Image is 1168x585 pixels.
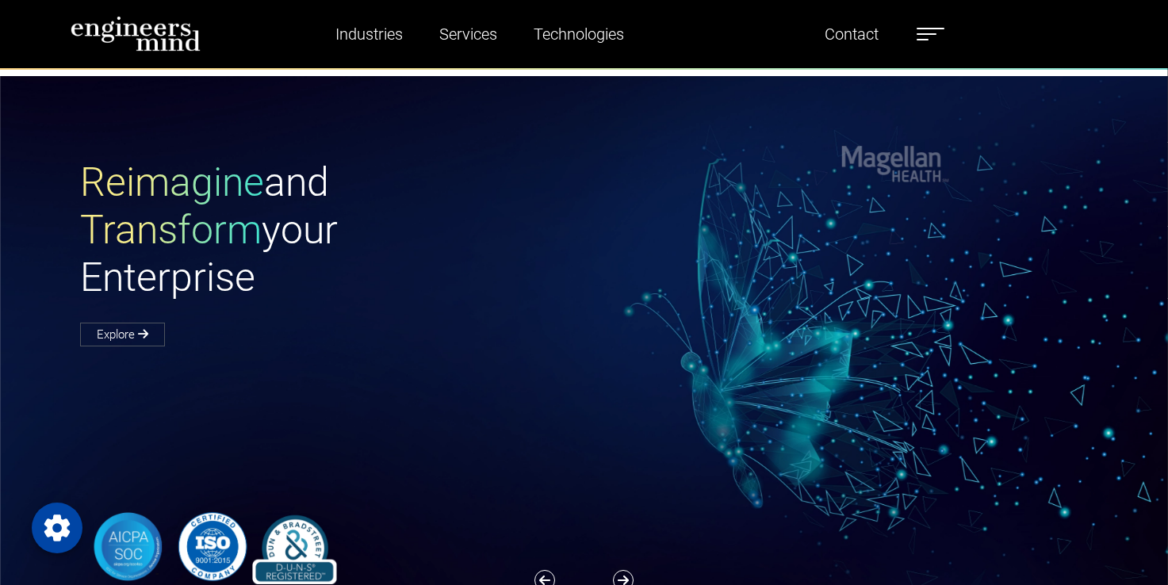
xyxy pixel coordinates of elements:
img: logo [71,16,201,52]
a: Industries [329,16,409,52]
span: Reimagine [80,159,264,205]
a: Technologies [527,16,630,52]
a: Services [433,16,504,52]
h1: and your Enterprise [80,159,584,301]
span: Transform [80,207,262,253]
a: Contact [818,16,885,52]
a: Explore [80,323,165,346]
img: banner-logo [80,509,343,584]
